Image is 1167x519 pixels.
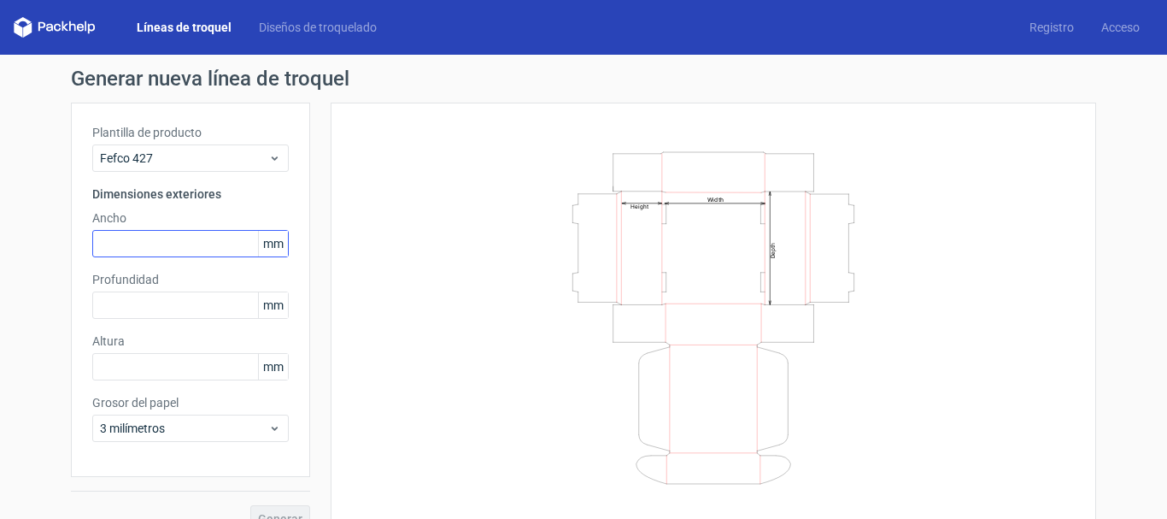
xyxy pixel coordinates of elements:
[707,195,724,203] text: Width
[100,151,153,165] font: Fefco 427
[123,19,245,36] a: Líneas de troquel
[137,21,232,34] font: Líneas de troquel
[92,187,221,201] font: Dimensiones exteriores
[1101,21,1140,34] font: Acceso
[1029,21,1074,34] font: Registro
[71,67,349,91] font: Generar nueva línea de troquel
[259,21,377,34] font: Diseños de troquelado
[100,422,165,435] font: 3 milímetros
[1016,19,1088,36] a: Registro
[92,126,202,139] font: Plantilla de producto
[92,211,126,225] font: Ancho
[263,360,284,374] font: mm
[770,242,777,257] text: Depth
[92,396,179,410] font: Grosor del papel
[92,334,125,348] font: Altura
[263,237,284,251] font: mm
[245,19,390,36] a: Diseños de troquelado
[630,203,648,209] text: Height
[1088,19,1153,36] a: Acceso
[92,273,159,286] font: Profundidad
[263,298,284,312] font: mm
